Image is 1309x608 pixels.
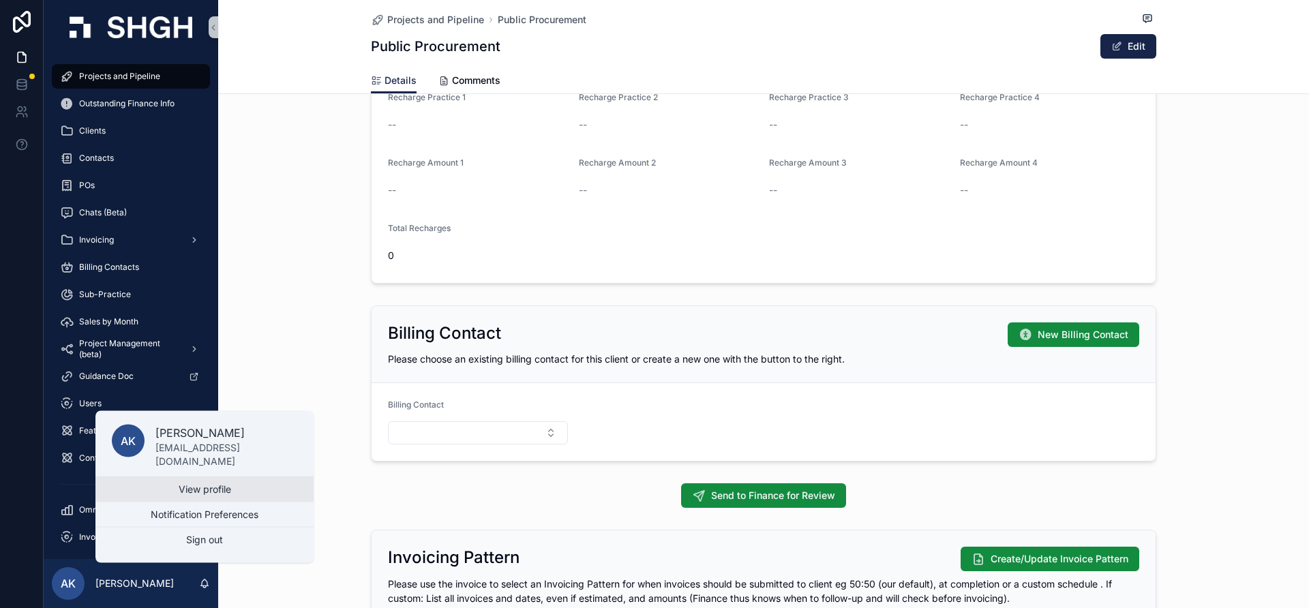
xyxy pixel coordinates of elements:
[991,552,1128,566] span: Create/Update Invoice Pattern
[79,180,95,191] span: POs
[52,525,210,549] a: Invoices
[960,118,968,132] span: --
[95,577,174,590] p: [PERSON_NAME]
[44,55,218,559] div: scrollable content
[52,146,210,170] a: Contacts
[79,71,160,82] span: Projects and Pipeline
[79,98,175,109] span: Outstanding Finance Info
[79,371,134,382] span: Guidance Doc
[388,547,520,568] h2: Invoicing Pattern
[769,92,849,102] span: Recharge Practice 3
[452,74,500,87] span: Comments
[388,399,444,410] span: Billing Contact
[388,223,451,233] span: Total Recharges
[388,249,568,262] span: 0
[388,183,396,197] span: --
[961,547,1139,571] button: Create/Update Invoice Pattern
[681,483,846,508] button: Send to Finance for Review
[579,157,656,168] span: Recharge Amount 2
[61,575,76,592] span: AK
[79,425,151,436] span: Features and Bugs
[769,183,777,197] span: --
[960,183,968,197] span: --
[155,441,297,468] p: [EMAIL_ADDRESS][DOMAIN_NAME]
[52,91,210,116] a: Outstanding Finance Info
[711,489,835,502] span: Send to Finance for Review
[52,228,210,252] a: Invoicing
[371,13,484,27] a: Projects and Pipeline
[1038,328,1128,341] span: New Billing Contact
[52,119,210,143] a: Clients
[52,173,210,198] a: POs
[388,322,501,344] h2: Billing Contact
[79,262,139,273] span: Billing Contacts
[79,125,106,136] span: Clients
[388,353,845,365] span: Please choose an existing billing contact for this client or create a new one with the button to ...
[79,207,127,218] span: Chats (Beta)
[388,92,466,102] span: Recharge Practice 1
[52,498,210,522] a: Omnibus Requests
[79,289,131,300] span: Sub-Practice
[79,316,138,327] span: Sales by Month
[52,309,210,334] a: Sales by Month
[52,282,210,307] a: Sub-Practice
[371,37,500,56] h1: Public Procurement
[52,446,210,470] a: Contracts
[95,502,314,527] button: Notification Preferences
[95,477,314,502] a: View profile
[769,157,847,168] span: Recharge Amount 3
[52,64,210,89] a: Projects and Pipeline
[79,453,117,463] span: Contracts
[79,532,111,543] span: Invoices
[769,118,777,132] span: --
[388,421,568,444] button: Select Button
[79,338,179,360] span: Project Management (beta)
[52,337,210,361] a: Project Management (beta)
[70,16,192,38] img: App logo
[579,183,587,197] span: --
[960,157,1038,168] span: Recharge Amount 4
[52,391,210,416] a: Users
[79,153,114,164] span: Contacts
[155,425,297,441] p: [PERSON_NAME]
[79,398,102,409] span: Users
[1008,322,1139,347] button: New Billing Contact
[579,92,658,102] span: Recharge Practice 2
[1100,34,1156,59] button: Edit
[121,433,136,449] span: AK
[388,157,464,168] span: Recharge Amount 1
[388,577,1139,605] p: Please use the invoice to select an Invoicing Pattern for when invoices should be submitted to cl...
[371,68,417,94] a: Details
[52,200,210,225] a: Chats (Beta)
[79,234,114,245] span: Invoicing
[79,504,151,515] span: Omnibus Requests
[579,118,587,132] span: --
[385,74,417,87] span: Details
[52,419,210,443] a: Features and Bugs
[388,118,396,132] span: --
[52,255,210,279] a: Billing Contacts
[438,68,500,95] a: Comments
[52,364,210,389] a: Guidance Doc
[498,13,586,27] a: Public Procurement
[95,528,314,552] button: Sign out
[960,92,1040,102] span: Recharge Practice 4
[387,13,484,27] span: Projects and Pipeline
